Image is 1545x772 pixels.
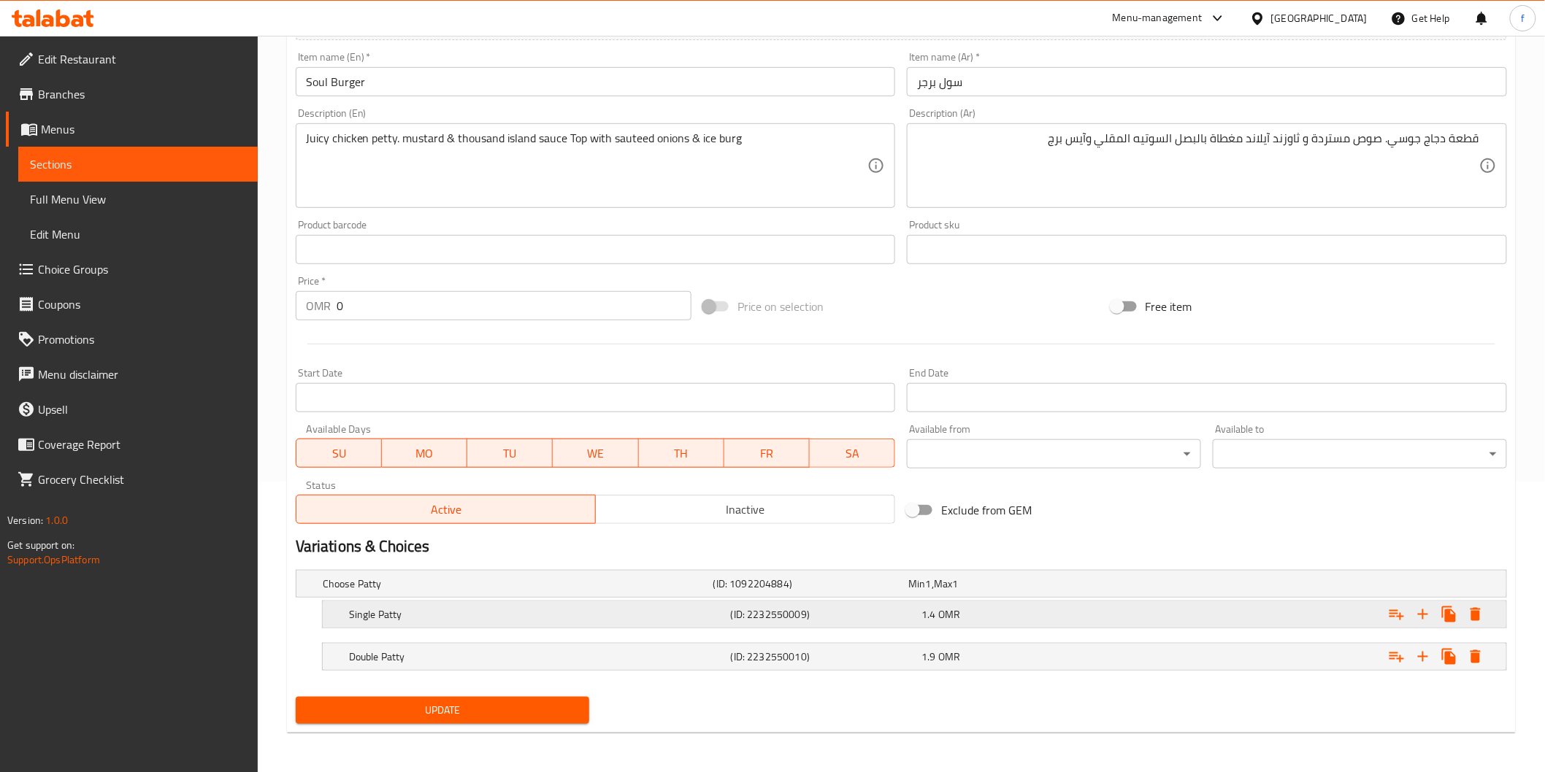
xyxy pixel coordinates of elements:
[907,235,1507,264] input: Please enter product sku
[349,649,725,664] h5: Double Patty
[938,647,960,666] span: OMR
[1410,601,1436,628] button: Add new choice
[917,131,1479,201] textarea: قطعة دجاج جوسي. صوص مستردة و ثاوزند آيلاند مغطاة بالبصل السوتيه المقلي وآيس برج
[737,298,824,315] span: Price on selection
[907,439,1201,468] div: ​
[323,601,1506,628] div: Expand
[6,77,258,112] a: Branches
[6,462,258,497] a: Grocery Checklist
[730,443,804,464] span: FR
[1271,10,1368,26] div: [GEOGRAPHIC_DATA]
[934,574,952,593] span: Max
[7,550,100,569] a: Support.OpsPlatform
[6,322,258,357] a: Promotions
[296,67,896,96] input: Enter name En
[553,439,638,468] button: WE
[907,67,1507,96] input: Enter name Ar
[306,131,868,201] textarea: Juicy chicken petty. mustard & thousand island sauce Top with sauteed onions & ice burg
[388,443,461,464] span: MO
[306,297,331,314] p: OMR
[6,287,258,322] a: Coupons
[921,647,935,666] span: 1.9
[30,155,246,173] span: Sections
[731,649,916,664] h5: (ID: 2232550010)
[1462,601,1489,628] button: Delete Single Patty
[1384,644,1410,670] button: Add choice group
[38,331,246,348] span: Promotions
[713,576,903,591] h5: (ID: 1092204884)
[926,574,932,593] span: 1
[1521,10,1525,26] span: f
[30,190,246,208] span: Full Menu View
[45,511,68,530] span: 1.0.0
[296,571,1506,597] div: Expand
[6,427,258,462] a: Coverage Report
[18,147,258,182] a: Sections
[559,443,632,464] span: WE
[953,574,959,593] span: 1
[810,439,895,468] button: SA
[6,112,258,147] a: Menus
[908,576,1098,591] div: ,
[38,366,246,383] span: Menu disclaimer
[38,85,246,103] span: Branches
[941,501,1032,519] span: Exclude from GEM
[473,443,547,464] span: TU
[337,291,691,320] input: Please enter price
[639,439,724,468] button: TH
[30,225,246,243] span: Edit Menu
[323,644,1506,670] div: Expand
[41,120,246,138] span: Menus
[38,50,246,68] span: Edit Restaurant
[908,574,925,593] span: Min
[6,392,258,427] a: Upsell
[1384,601,1410,628] button: Add choice group
[296,697,590,724] button: Update
[38,401,246,418] span: Upsell
[1410,644,1436,670] button: Add new choice
[18,182,258,217] a: Full Menu View
[6,252,258,287] a: Choice Groups
[296,495,596,524] button: Active
[1436,644,1462,670] button: Clone new choice
[38,436,246,453] span: Coverage Report
[1213,439,1507,468] div: ​
[307,701,578,719] span: Update
[296,536,1507,557] h2: Variations & Choices
[595,495,895,524] button: Inactive
[6,357,258,392] a: Menu disclaimer
[938,605,960,624] span: OMR
[7,511,43,530] span: Version:
[349,607,725,622] h5: Single Patty
[6,42,258,77] a: Edit Restaurant
[382,439,467,468] button: MO
[1462,644,1489,670] button: Delete Double Patty
[724,439,810,468] button: FR
[38,471,246,488] span: Grocery Checklist
[296,439,382,468] button: SU
[7,536,74,555] span: Get support on:
[38,296,246,313] span: Coupons
[296,235,896,264] input: Please enter product barcode
[1113,9,1203,27] div: Menu-management
[38,260,246,278] span: Choice Groups
[302,499,590,520] span: Active
[467,439,553,468] button: TU
[323,576,708,591] h5: Choose Patty
[302,443,376,464] span: SU
[18,217,258,252] a: Edit Menu
[731,607,916,622] h5: (ID: 2232550009)
[921,605,935,624] span: 1.4
[645,443,718,464] span: TH
[1146,298,1192,315] span: Free item
[816,443,889,464] span: SA
[1436,601,1462,628] button: Clone new choice
[602,499,889,520] span: Inactive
